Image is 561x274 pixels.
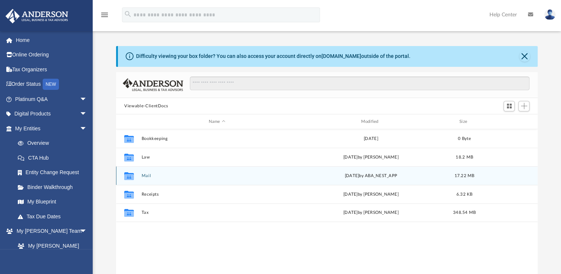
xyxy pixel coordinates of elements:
[80,107,95,122] span: arrow_drop_down
[456,155,473,159] span: 18.2 MB
[10,165,98,180] a: Entity Change Request
[10,150,98,165] a: CTA Hub
[321,53,361,59] a: [DOMAIN_NAME]
[458,137,471,141] span: 0 Byte
[80,92,95,107] span: arrow_drop_down
[504,101,515,111] button: Switch to Grid View
[10,180,98,195] a: Binder Walkthrough
[5,107,98,121] a: Digital Productsarrow_drop_down
[296,173,446,179] div: [DATE] by ABA_NEST_APP
[456,192,473,196] span: 6.32 KB
[119,118,138,125] div: id
[142,210,293,215] button: Tax
[296,209,446,216] div: [DATE] by [PERSON_NAME]
[544,9,555,20] img: User Pic
[142,136,293,141] button: Bookkeeping
[450,118,479,125] div: Size
[296,154,446,161] div: [DATE] by [PERSON_NAME]
[10,238,91,262] a: My [PERSON_NAME] Team
[5,224,95,239] a: My [PERSON_NAME] Teamarrow_drop_down
[10,195,95,209] a: My Blueprint
[519,51,530,62] button: Close
[5,92,98,107] a: Platinum Q&Aarrow_drop_down
[10,136,98,151] a: Overview
[482,118,534,125] div: id
[141,118,292,125] div: Name
[100,10,109,19] i: menu
[5,62,98,77] a: Tax Organizers
[3,9,70,23] img: Anderson Advisors Platinum Portal
[518,101,529,111] button: Add
[296,118,446,125] div: Modified
[80,121,95,136] span: arrow_drop_down
[124,103,168,110] button: Viewable-ClientDocs
[5,33,98,48] a: Home
[124,10,132,18] i: search
[5,48,98,62] a: Online Ordering
[142,192,293,197] button: Receipts
[296,136,446,142] div: [DATE]
[296,191,446,198] div: [DATE] by [PERSON_NAME]
[10,209,98,224] a: Tax Due Dates
[455,174,475,178] span: 17.22 MB
[100,14,109,19] a: menu
[5,121,98,136] a: My Entitiesarrow_drop_down
[453,211,476,215] span: 348.54 MB
[5,77,98,92] a: Order StatusNEW
[80,224,95,239] span: arrow_drop_down
[136,52,410,60] div: Difficulty viewing your box folder? You can also access your account directly on outside of the p...
[43,79,59,90] div: NEW
[142,173,293,178] button: Mail
[190,76,529,91] input: Search files and folders
[142,155,293,160] button: Law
